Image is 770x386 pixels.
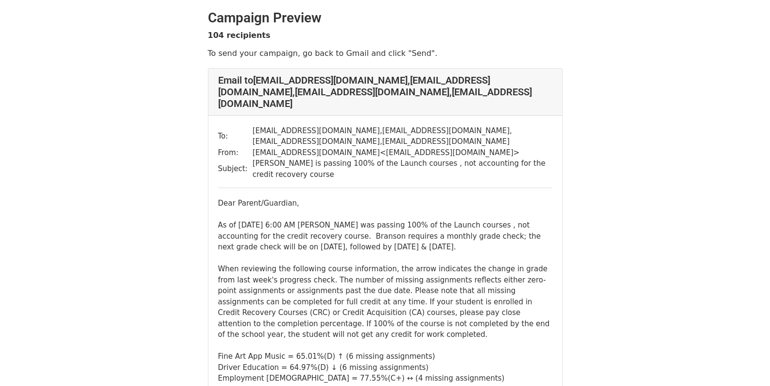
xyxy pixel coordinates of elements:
strong: 104 recipients [208,31,271,40]
td: From: [218,147,253,158]
td: [EMAIL_ADDRESS][DOMAIN_NAME] < [EMAIL_ADDRESS][DOMAIN_NAME] > [253,147,552,158]
h2: Campaign Preview [208,10,563,26]
div: When reviewing the following course information, the arrow indicates the change in grade from las... [218,263,552,340]
td: [EMAIL_ADDRESS][DOMAIN_NAME] , [EMAIL_ADDRESS][DOMAIN_NAME] , [EMAIL_ADDRESS][DOMAIN_NAME] , [EMA... [253,125,552,147]
td: To: [218,125,253,147]
td: [PERSON_NAME] is passing 100% of the Launch courses , not accounting for the credit recovery course [253,158,552,180]
h4: Email to [EMAIL_ADDRESS][DOMAIN_NAME] , [EMAIL_ADDRESS][DOMAIN_NAME] , [EMAIL_ADDRESS][DOMAIN_NAM... [218,74,552,109]
td: Subject: [218,158,253,180]
div: As of [DATE] 6:00 AM [PERSON_NAME] was passing 100% of the Launch courses , not accounting for th... [218,209,552,253]
p: To send your campaign, go back to Gmail and click "Send". [208,48,563,58]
